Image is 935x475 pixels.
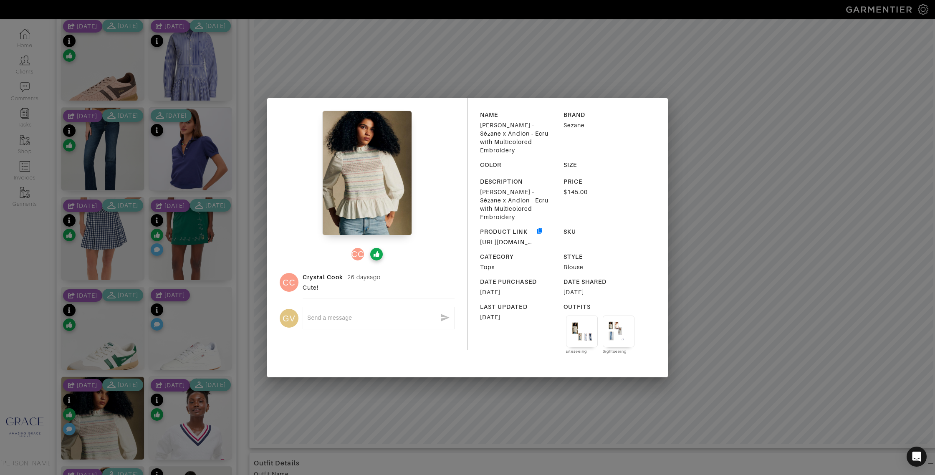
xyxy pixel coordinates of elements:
[303,274,343,280] a: Crystal Cook
[480,303,557,311] div: LAST UPDATED
[907,447,927,467] div: Open Intercom Messenger
[480,227,536,236] div: PRODUCT LINK
[322,111,412,236] img: e56zte6BU9P8Gh8Xce4U3BwG.jpeg
[480,263,557,271] div: Tops
[480,161,557,169] div: COLOR
[480,313,557,321] div: [DATE]
[347,273,381,281] div: 26 days ago
[564,121,641,129] div: Sezane
[564,288,641,296] div: [DATE]
[303,283,455,292] div: Cute!
[564,253,641,261] div: STYLE
[607,320,630,343] img: Outfit Sightseeing
[564,263,641,271] div: Blouse
[564,111,641,119] div: BRAND
[480,177,557,186] div: DESCRIPTION
[564,278,641,286] div: DATE SHARED
[480,188,557,221] div: [PERSON_NAME] - Sézane x Andion - Ecru with Multicolored Embroidery
[351,248,364,260] div: CC
[480,111,557,119] div: NAME
[480,121,557,154] div: [PERSON_NAME] - Sézane x Andion - Ecru with Multicolored Embroidery
[571,320,593,343] img: Outfit siteseeing
[480,288,557,296] div: [DATE]
[564,227,641,236] div: SKU
[280,273,298,292] div: CC
[480,239,599,245] a: [URL][DOMAIN_NAME][PERSON_NAME]
[564,177,641,186] div: PRICE
[566,349,598,354] div: siteseeing
[480,253,557,261] div: CATEGORY
[280,309,298,328] div: GV
[564,161,641,169] div: SIZE
[564,188,641,196] div: $145.00
[480,278,557,286] div: DATE PURCHASED
[564,303,641,311] div: OUTFITS
[603,349,634,354] div: Sightseeing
